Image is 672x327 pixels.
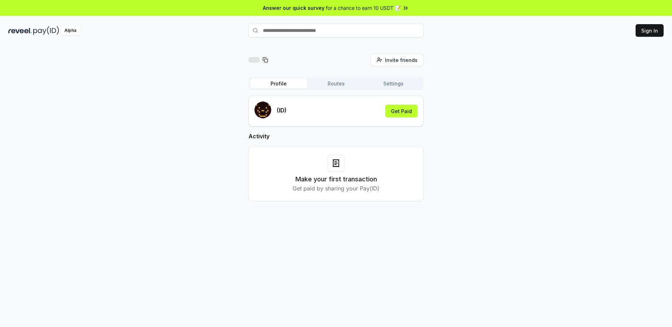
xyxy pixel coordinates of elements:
[295,174,377,184] h3: Make your first transaction
[248,132,423,140] h2: Activity
[371,54,423,66] button: Invite friends
[385,56,418,64] span: Invite friends
[8,26,32,35] img: reveel_dark
[33,26,59,35] img: pay_id
[61,26,80,35] div: Alpha
[636,24,664,37] button: Sign In
[293,184,379,193] p: Get paid by sharing your Pay(ID)
[307,79,365,89] button: Routes
[365,79,422,89] button: Settings
[263,4,324,12] span: Answer our quick survey
[326,4,401,12] span: for a chance to earn 10 USDT 📝
[250,79,307,89] button: Profile
[385,105,418,117] button: Get Paid
[277,106,287,114] p: (ID)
